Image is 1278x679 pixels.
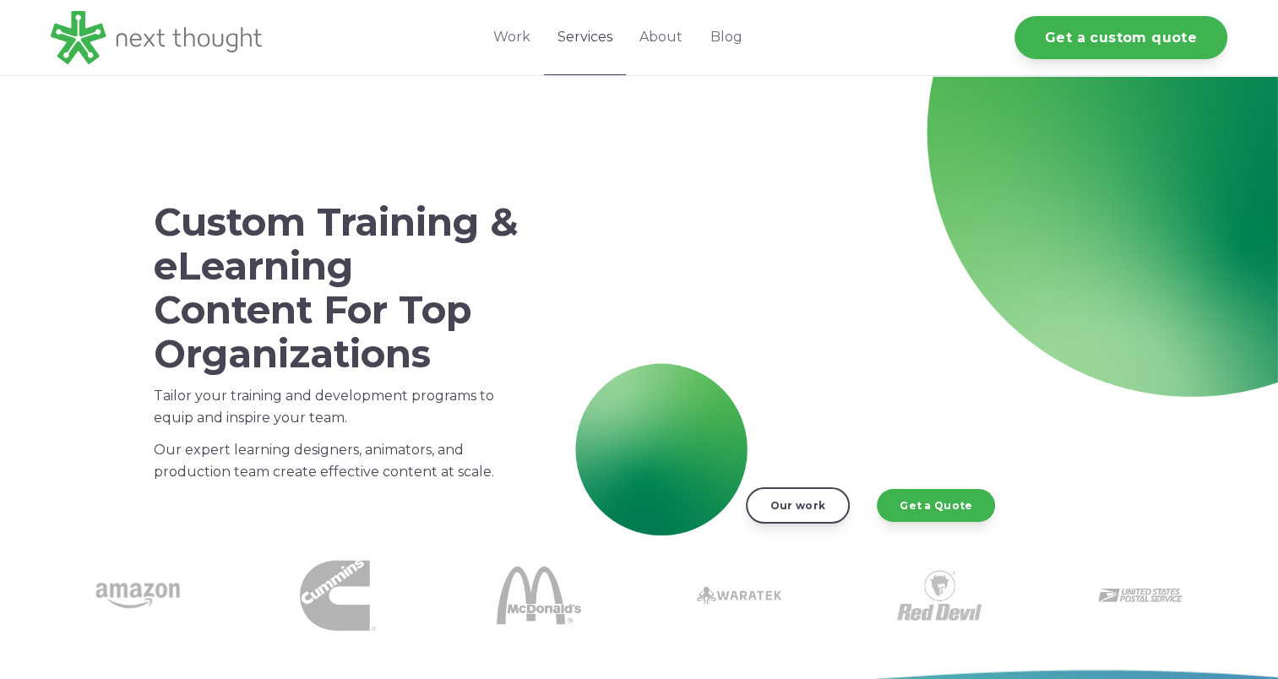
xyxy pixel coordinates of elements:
[877,489,995,521] a: Get a Quote
[897,553,982,638] img: Red Devil
[746,487,850,523] a: Our work
[497,553,581,638] img: McDonalds 1
[154,200,519,375] h1: Custom Training & eLearning Content For Top Organizations
[300,557,376,633] img: Cummins
[51,11,262,64] img: LG - NextThought Logo
[1098,553,1183,638] img: USPS
[95,553,180,638] img: amazon-1
[154,439,519,483] p: Our expert learning designers, animators, and production team create effective content at scale.
[1014,16,1227,59] a: Get a custom quote
[612,186,1118,471] iframe: NextThought Reel
[154,385,519,429] p: Tailor your training and development programs to equip and inspire your team.
[697,553,781,638] img: Waratek logo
